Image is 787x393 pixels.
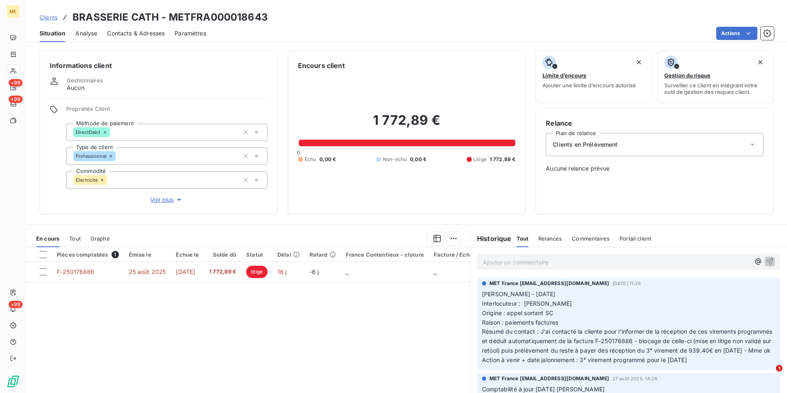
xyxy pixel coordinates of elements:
span: Propriétés Client [66,105,268,117]
div: Facture / Echéancier [434,251,490,258]
h6: Historique [470,234,512,243]
span: [DATE] 11:38 [612,281,641,286]
span: Électricité [76,178,98,182]
span: En cours [36,235,59,242]
span: Tout [69,235,81,242]
span: Voir plus [150,196,183,204]
h6: Encours client [298,61,345,70]
span: 27 août 2025, 14:26 [612,376,657,381]
span: Ajouter une limite d’encours autorisé [543,82,636,89]
span: +99 [9,96,23,103]
span: +99 [9,79,23,87]
span: DirectDebit [76,130,101,135]
span: -6 j [310,268,319,275]
span: F-250176886 [57,268,95,275]
iframe: Intercom live chat [759,365,779,385]
span: Clients [40,14,58,21]
div: Retard [310,251,336,258]
span: Résumé du contact : J'ai contacté la cliente pour l'informer de la réception de ces virements pro... [482,328,774,354]
span: Limite d’encours [543,72,586,79]
button: Actions [716,27,757,40]
input: Ajouter une valeur [116,152,122,160]
span: Gestion du risque [664,72,710,79]
div: Statut [246,251,268,258]
span: Origine : appel sortant SC [482,309,553,316]
span: 16 j [277,268,287,275]
span: Surveiller ce client en intégrant votre outil de gestion des risques client. [664,82,767,95]
input: Ajouter une valeur [110,129,116,136]
a: Clients [40,13,58,21]
input: Ajouter une valeur [107,176,114,184]
span: 1 772,89 € [490,156,516,163]
span: Paramètres [175,29,206,37]
img: Logo LeanPay [7,375,20,388]
div: Pièces comptables [57,251,119,258]
div: Solde dû [209,251,237,258]
span: _ [434,268,436,275]
div: France Contentieux - cloture [346,251,424,258]
span: Non-échu [383,156,407,163]
span: _ [346,268,348,275]
span: Action à venir + date jalonnement : 3ᵉ virement programmé pour le [DATE] [482,356,687,363]
span: Raison : paiements factures [482,319,558,326]
span: Échu [305,156,317,163]
h3: BRASSERIE CATH - METFRA000018643 [72,10,268,25]
span: Analyse [75,29,97,37]
span: Interlocuteur : [PERSON_NAME] [482,300,572,307]
div: Émise le [129,251,166,258]
span: Portail client [619,235,651,242]
span: Professionnel [76,154,107,159]
div: Délai [277,251,300,258]
span: 1 [776,365,782,372]
span: 0,00 € [410,156,426,163]
span: [DATE] [176,268,195,275]
span: Commentaires [572,235,610,242]
span: Tout [517,235,529,242]
span: 1 772,89 € [209,268,237,276]
span: Situation [40,29,65,37]
span: Contacts & Adresses [107,29,165,37]
span: +99 [9,301,23,308]
span: Litige [473,156,487,163]
span: Aucun [67,84,84,92]
span: MET France [EMAIL_ADDRESS][DOMAIN_NAME] [489,375,609,382]
span: 1 [112,251,119,258]
span: Gestionnaires [67,77,103,84]
h6: Relance [546,118,764,128]
span: Graphe [91,235,110,242]
h6: Informations client [50,61,268,70]
span: [PERSON_NAME] - [DATE] [482,290,555,297]
span: 0 [297,149,300,156]
div: Échue le [176,251,199,258]
button: Voir plus [66,195,268,204]
button: Limite d’encoursAjouter une limite d’encours autorisé [536,50,652,103]
span: 0,00 € [319,156,336,163]
h2: 1 772,89 € [298,112,516,137]
span: Aucune relance prévue [546,164,764,173]
span: Clients en Prélèvement [553,140,617,149]
span: Comptabilité à jour [DATE] [PERSON_NAME] [482,386,605,393]
span: MET France [EMAIL_ADDRESS][DOMAIN_NAME] [489,280,609,287]
button: Gestion du risqueSurveiller ce client en intégrant votre outil de gestion des risques client. [657,50,774,103]
span: 25 août 2025 [129,268,166,275]
span: Relances [538,235,562,242]
span: litige [246,266,268,278]
div: ME [7,5,20,18]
